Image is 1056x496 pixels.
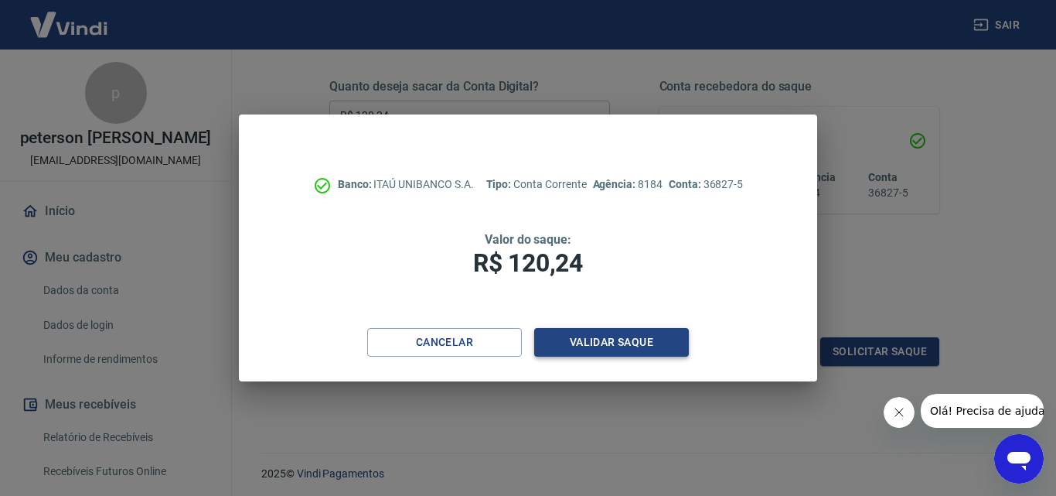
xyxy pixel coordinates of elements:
p: Conta Corrente [486,176,587,193]
iframe: Botão para abrir a janela de mensagens [994,434,1044,484]
span: Valor do saque: [485,232,571,247]
span: Olá! Precisa de ajuda? [9,11,130,23]
span: R$ 120,24 [473,248,583,278]
span: Conta: [669,178,703,190]
iframe: Fechar mensagem [884,397,915,428]
span: Tipo: [486,178,514,190]
p: 36827-5 [669,176,743,193]
p: 8184 [593,176,663,193]
button: Cancelar [367,328,522,357]
span: Agência: [593,178,639,190]
iframe: Mensagem da empresa [921,394,1044,428]
button: Validar saque [534,328,689,357]
p: ITAÚ UNIBANCO S.A. [338,176,474,193]
span: Banco: [338,178,374,190]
